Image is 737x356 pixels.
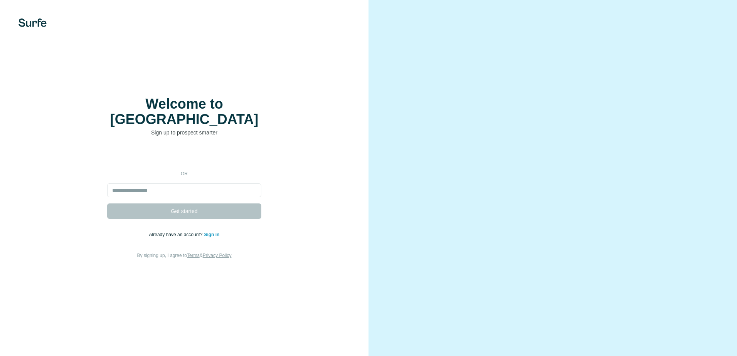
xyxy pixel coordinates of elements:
[107,129,261,136] p: Sign up to prospect smarter
[19,18,47,27] img: Surfe's logo
[103,148,265,165] iframe: Sign in with Google Button
[204,232,219,237] a: Sign in
[149,232,204,237] span: Already have an account?
[579,8,729,105] iframe: Sign in with Google Dialog
[137,253,232,258] span: By signing up, I agree to &
[187,253,200,258] a: Terms
[203,253,232,258] a: Privacy Policy
[172,170,197,177] p: or
[107,96,261,127] h1: Welcome to [GEOGRAPHIC_DATA]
